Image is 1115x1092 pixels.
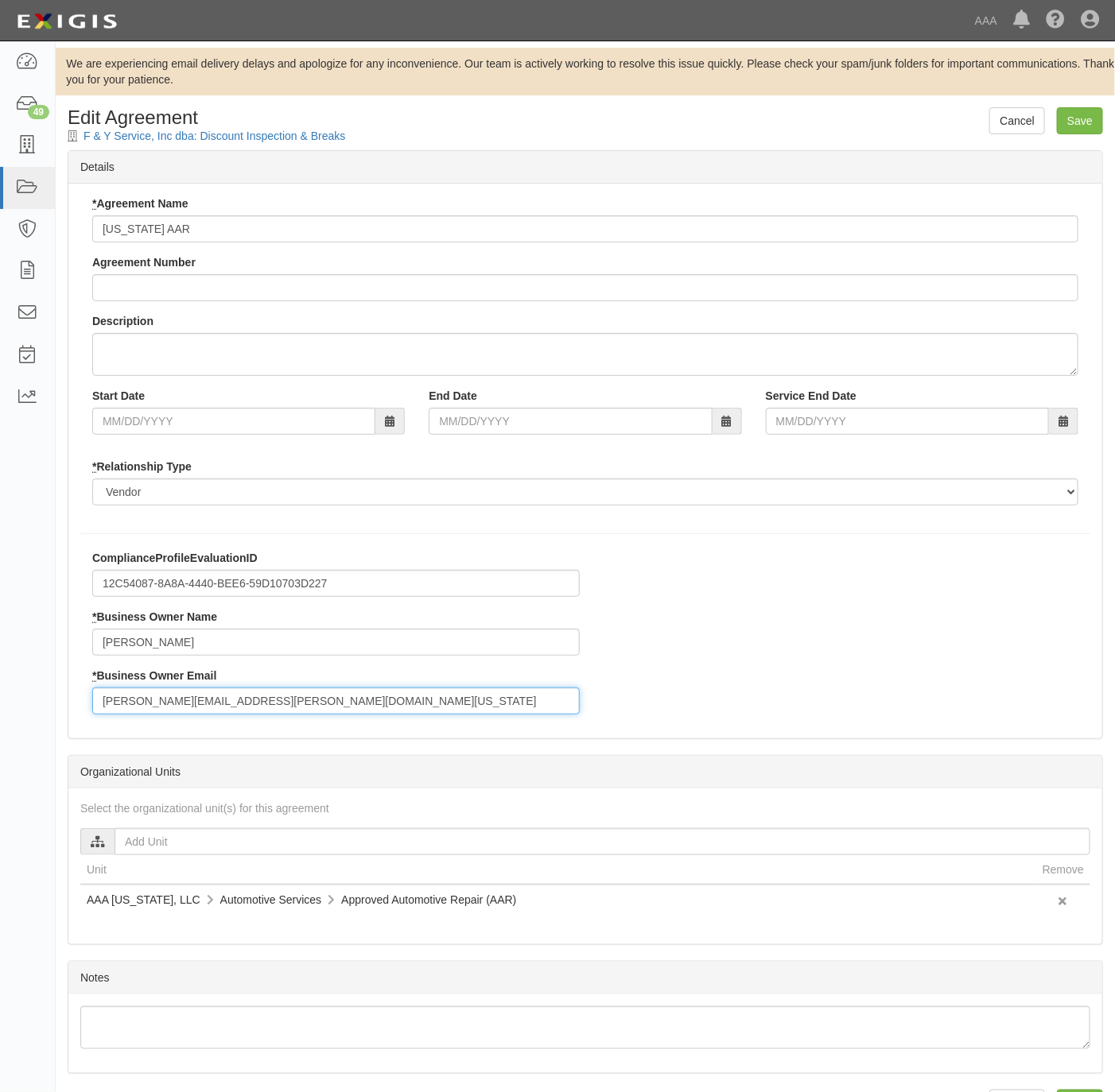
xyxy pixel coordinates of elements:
abbr: required [92,460,96,473]
th: Unit [80,855,1036,885]
abbr: required [92,669,96,682]
div: 49 [28,105,49,119]
th: Remove [1036,855,1090,885]
div: Organizational Units [68,756,1102,788]
input: MM/DD/YYYY [92,408,375,435]
a: F & Y Service, Inc dba: Discount Inspection & Breaks [84,130,345,142]
label: ComplianceProfileEvaluationID [92,550,258,566]
label: Business Owner Email [92,668,216,683]
label: Service End Date [766,388,857,404]
label: Agreement Name [92,196,188,211]
input: MM/DD/YYYY [766,408,1049,435]
i: Help Center - Complianz [1046,11,1065,30]
div: Notes [68,962,1102,994]
h1: Edit Agreement [68,107,1103,128]
label: Start Date [92,388,145,404]
span: Approved Automotive Repair (AAR) [341,893,516,906]
a: Cancel [989,107,1045,134]
label: Business Owner Name [92,609,217,625]
label: Agreement Number [92,254,196,270]
label: Description [92,313,153,329]
input: Save [1057,107,1103,134]
div: Select the organizational unit(s) for this agreement [68,800,1102,816]
div: Details [68,151,1102,184]
a: Remove organizational unit [1059,893,1068,910]
img: logo-5460c22ac91f19d4615b14bd174203de0afe785f0fc80cf4dbbc73dc1793850b.png [12,7,122,36]
div: We are experiencing email delivery delays and apologize for any inconvenience. Our team is active... [56,56,1115,87]
label: End Date [429,388,477,404]
input: MM/DD/YYYY [429,408,712,435]
abbr: required [92,197,96,210]
abbr: required [92,610,96,623]
span: AAA [US_STATE], LLC [87,893,200,906]
input: Add Unit [115,828,1090,855]
a: AAA [967,5,1005,37]
label: Relationship Type [92,459,192,474]
span: Automotive Services [220,893,322,906]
